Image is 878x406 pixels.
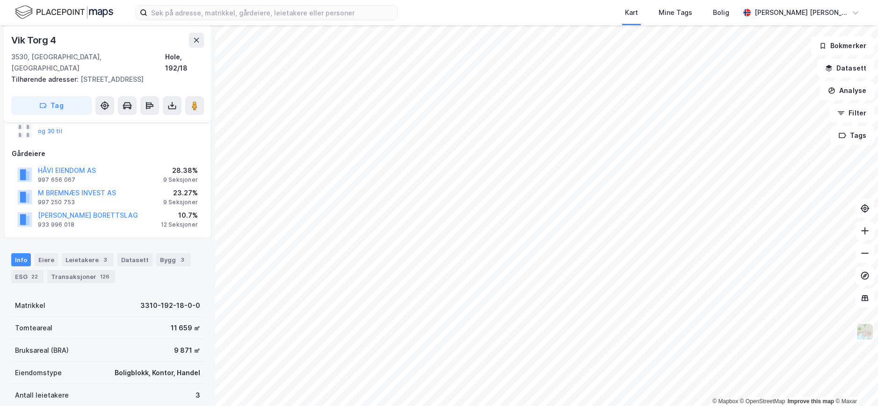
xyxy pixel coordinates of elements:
[755,7,848,18] div: [PERSON_NAME] [PERSON_NAME]
[35,253,58,266] div: Eiere
[15,300,45,311] div: Matrikkel
[11,74,196,85] div: [STREET_ADDRESS]
[101,255,110,264] div: 3
[15,390,69,401] div: Antall leietakere
[147,6,397,20] input: Søk på adresse, matrikkel, gårdeiere, leietakere eller personer
[15,345,69,356] div: Bruksareal (BRA)
[163,199,198,206] div: 9 Seksjoner
[156,253,191,266] div: Bygg
[829,104,874,122] button: Filter
[163,176,198,184] div: 9 Seksjoner
[47,270,115,283] div: Transaksjoner
[713,7,729,18] div: Bolig
[625,7,638,18] div: Kart
[163,165,198,176] div: 28.38%
[98,272,111,281] div: 126
[178,255,187,264] div: 3
[11,75,80,83] span: Tilhørende adresser:
[831,361,878,406] div: Kontrollprogram for chat
[811,36,874,55] button: Bokmerker
[140,300,200,311] div: 3310-192-18-0-0
[831,126,874,145] button: Tags
[163,187,198,199] div: 23.27%
[196,390,200,401] div: 3
[117,253,152,266] div: Datasett
[15,322,52,334] div: Tomteareal
[15,4,113,21] img: logo.f888ab2527a4732fd821a326f86c7f29.svg
[38,176,75,184] div: 997 656 067
[15,367,62,378] div: Eiendomstype
[115,367,200,378] div: Boligblokk, Kontor, Handel
[788,398,834,405] a: Improve this map
[161,221,198,228] div: 12 Seksjoner
[38,199,75,206] div: 997 250 753
[820,81,874,100] button: Analyse
[11,253,31,266] div: Info
[856,323,874,341] img: Z
[831,361,878,406] iframe: Chat Widget
[161,210,198,221] div: 10.7%
[11,51,165,74] div: 3530, [GEOGRAPHIC_DATA], [GEOGRAPHIC_DATA]
[659,7,692,18] div: Mine Tags
[38,221,74,228] div: 933 996 018
[11,270,44,283] div: ESG
[712,398,738,405] a: Mapbox
[29,272,40,281] div: 22
[62,253,114,266] div: Leietakere
[12,148,203,159] div: Gårdeiere
[165,51,204,74] div: Hole, 192/18
[11,96,92,115] button: Tag
[740,398,785,405] a: OpenStreetMap
[174,345,200,356] div: 9 871 ㎡
[11,33,58,48] div: Vik Torg 4
[817,59,874,78] button: Datasett
[171,322,200,334] div: 11 659 ㎡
